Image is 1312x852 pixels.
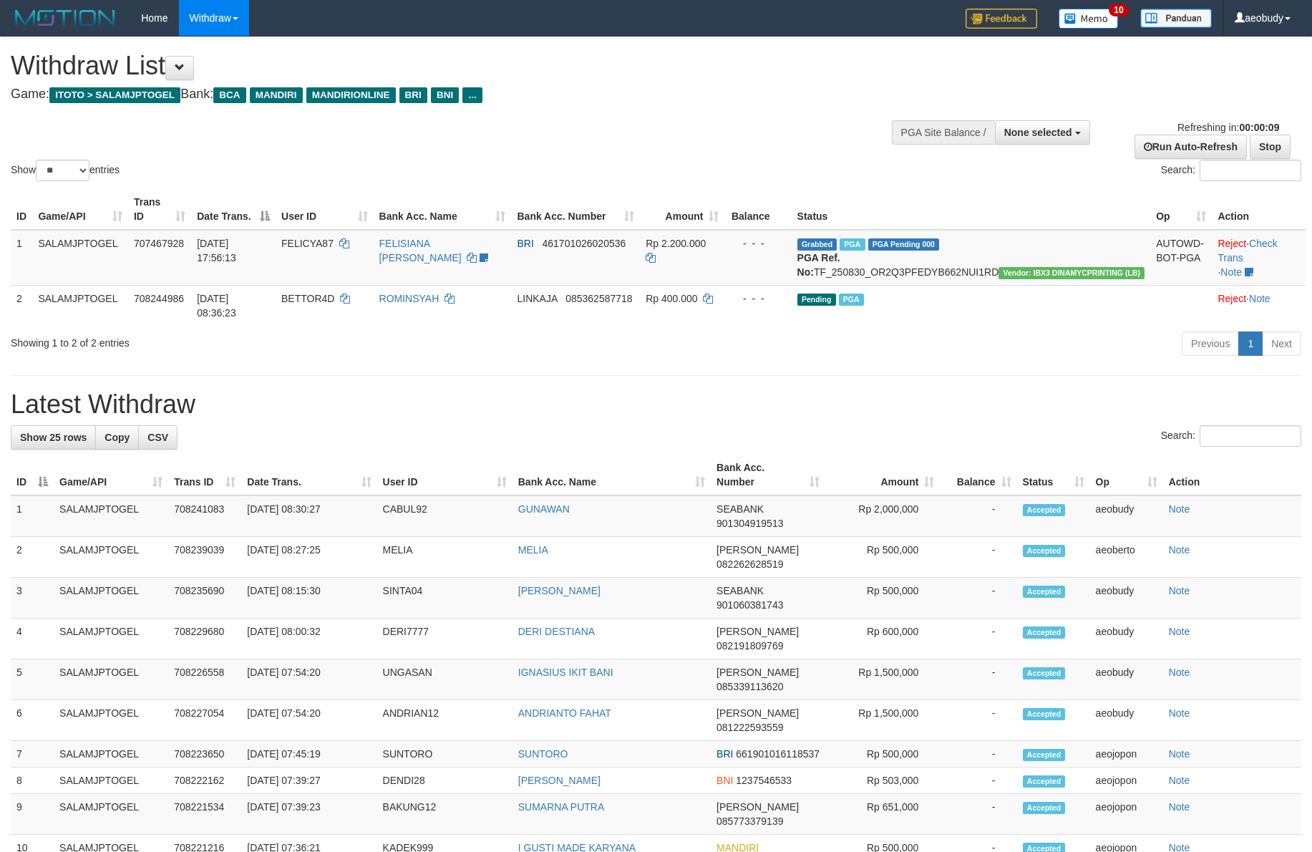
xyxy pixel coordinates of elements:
[1004,127,1072,138] span: None selected
[716,558,783,570] span: Copy 082262628519 to clipboard
[517,293,557,304] span: LINKAJA
[1090,741,1163,768] td: aeojopon
[1163,455,1301,495] th: Action
[640,189,724,230] th: Amount: activate to sort column ascending
[716,722,783,733] span: Copy 081222593559 to clipboard
[11,700,54,741] td: 6
[565,293,632,304] span: Copy 085362587718 to clipboard
[868,238,940,251] span: PGA Pending
[1249,293,1270,304] a: Note
[168,741,241,768] td: 708223650
[797,238,837,251] span: Grabbed
[1212,230,1306,286] td: · ·
[379,293,439,304] a: ROMINSYAH
[716,815,783,827] span: Copy 085773379139 to clipboard
[105,432,130,443] span: Copy
[241,578,376,619] td: [DATE] 08:15:30
[54,768,168,794] td: SALAMJPTOGEL
[825,700,940,741] td: Rp 1,500,000
[1177,122,1279,133] span: Refreshing in:
[518,626,595,637] a: DERI DESTIANA
[792,230,1151,286] td: TF_250830_OR2Q3PFEDYB662NUI1RD
[1023,775,1066,788] span: Accepted
[11,659,54,700] td: 5
[940,455,1016,495] th: Balance: activate to sort column ascending
[1090,578,1163,619] td: aeobudy
[1200,160,1301,181] input: Search:
[1239,122,1279,133] strong: 00:00:09
[54,578,168,619] td: SALAMJPTOGEL
[1090,794,1163,835] td: aeojopon
[377,495,512,537] td: CABUL92
[1023,708,1066,720] span: Accepted
[1169,748,1190,760] a: Note
[11,741,54,768] td: 7
[1150,230,1212,286] td: AUTOWD-BOT-PGA
[281,238,334,249] span: FELICYA87
[377,537,512,578] td: MELIA
[518,707,611,719] a: ANDRIANTO FAHAT
[1134,135,1247,159] a: Run Auto-Refresh
[511,189,640,230] th: Bank Acc. Number: activate to sort column ascending
[54,495,168,537] td: SALAMJPTOGEL
[716,801,799,813] span: [PERSON_NAME]
[377,659,512,700] td: UNGASAN
[377,768,512,794] td: DENDI28
[1090,537,1163,578] td: aeoberto
[646,238,706,249] span: Rp 2.200.000
[11,537,54,578] td: 2
[134,293,184,304] span: 708244986
[1023,586,1066,598] span: Accepted
[517,238,533,249] span: BRI
[377,578,512,619] td: SINTA04
[32,230,128,286] td: SALAMJPTOGEL
[797,252,840,278] b: PGA Ref. No:
[20,432,87,443] span: Show 25 rows
[11,495,54,537] td: 1
[730,236,785,251] div: - - -
[940,794,1016,835] td: -
[825,659,940,700] td: Rp 1,500,000
[281,293,334,304] span: BETTOR4D
[379,238,462,263] a: FELISIANA [PERSON_NAME]
[54,537,168,578] td: SALAMJPTOGEL
[518,748,568,760] a: SUNTORO
[724,189,791,230] th: Balance
[11,285,32,326] td: 2
[1169,775,1190,786] a: Note
[995,120,1090,145] button: None selected
[518,585,601,596] a: [PERSON_NAME]
[1218,293,1246,304] a: Reject
[147,432,168,443] span: CSV
[11,87,860,102] h4: Game: Bank:
[241,794,376,835] td: [DATE] 07:39:23
[1090,768,1163,794] td: aeojopon
[191,189,276,230] th: Date Trans.: activate to sort column descending
[168,794,241,835] td: 708221534
[716,544,799,556] span: [PERSON_NAME]
[716,640,783,652] span: Copy 082191809769 to clipboard
[840,238,865,251] span: Marked by aeohong
[1169,544,1190,556] a: Note
[1169,707,1190,719] a: Note
[1238,331,1263,356] a: 1
[134,238,184,249] span: 707467928
[54,619,168,659] td: SALAMJPTOGEL
[716,599,783,611] span: Copy 901060381743 to clipboard
[1059,9,1119,29] img: Button%20Memo.svg
[1090,619,1163,659] td: aeobudy
[213,87,246,103] span: BCA
[1220,266,1242,278] a: Note
[168,537,241,578] td: 708239039
[825,578,940,619] td: Rp 500,000
[512,455,711,495] th: Bank Acc. Name: activate to sort column ascending
[518,667,613,678] a: IGNASIUS IKIT BANI
[1023,749,1066,761] span: Accepted
[1023,504,1066,516] span: Accepted
[736,775,792,786] span: Copy 1237546533 to clipboard
[54,700,168,741] td: SALAMJPTOGEL
[1250,135,1291,159] a: Stop
[168,495,241,537] td: 708241083
[998,267,1145,279] span: Vendor URL: https://dashboard.q2checkout.com/secure
[32,285,128,326] td: SALAMJPTOGEL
